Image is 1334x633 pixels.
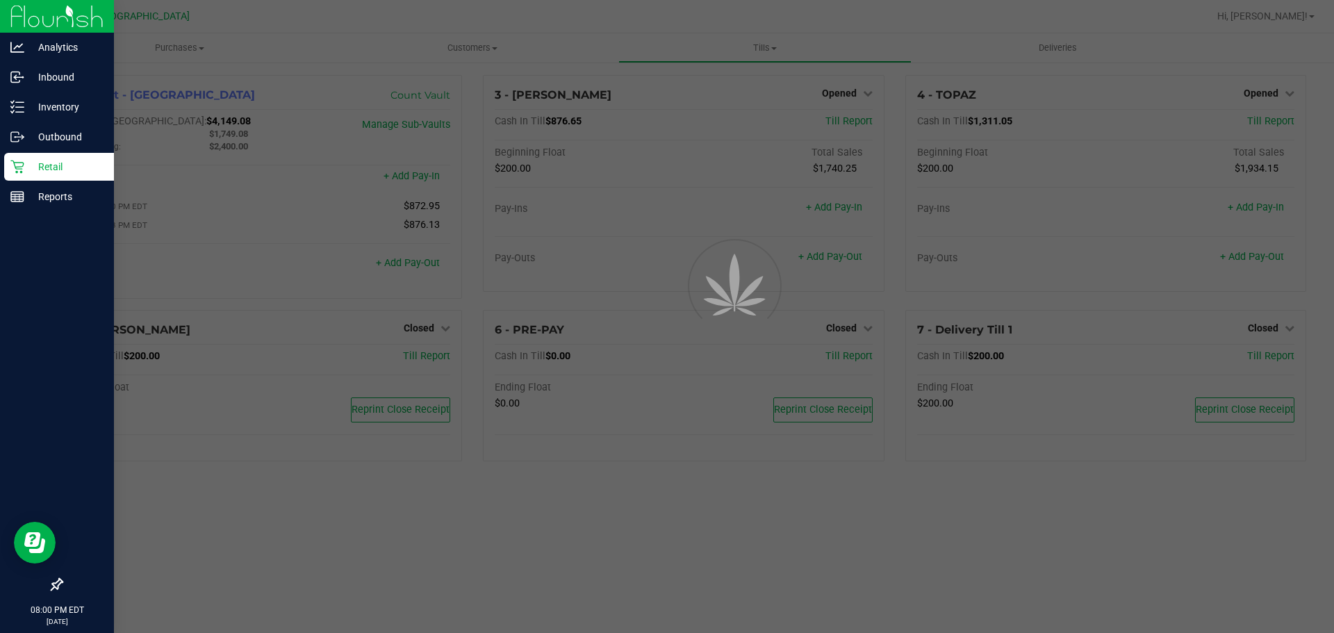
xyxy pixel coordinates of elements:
[10,160,24,174] inline-svg: Retail
[24,188,108,205] p: Reports
[24,129,108,145] p: Outbound
[6,604,108,616] p: 08:00 PM EDT
[10,190,24,204] inline-svg: Reports
[24,99,108,115] p: Inventory
[24,69,108,85] p: Inbound
[24,39,108,56] p: Analytics
[24,158,108,175] p: Retail
[10,100,24,114] inline-svg: Inventory
[6,616,108,627] p: [DATE]
[10,70,24,84] inline-svg: Inbound
[14,522,56,564] iframe: Resource center
[10,130,24,144] inline-svg: Outbound
[10,40,24,54] inline-svg: Analytics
